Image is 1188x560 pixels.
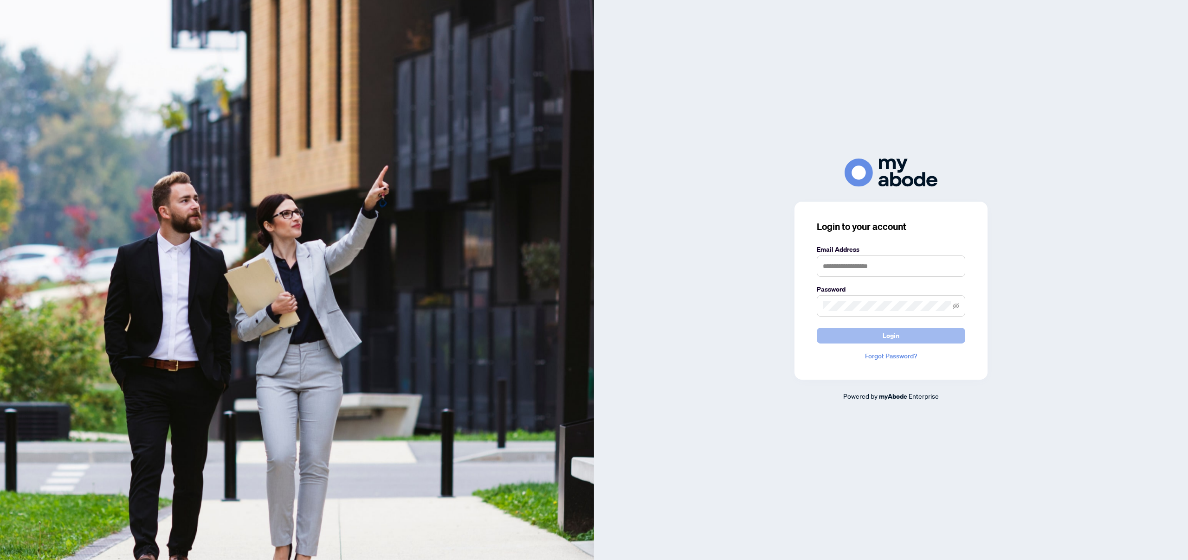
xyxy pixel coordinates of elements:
span: Login [883,328,899,343]
img: ma-logo [845,159,937,187]
label: Email Address [817,244,965,255]
h3: Login to your account [817,220,965,233]
a: Forgot Password? [817,351,965,361]
a: myAbode [879,391,907,401]
span: Powered by [843,392,878,400]
span: eye-invisible [953,303,959,309]
button: Login [817,328,965,344]
label: Password [817,284,965,294]
span: Enterprise [909,392,939,400]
